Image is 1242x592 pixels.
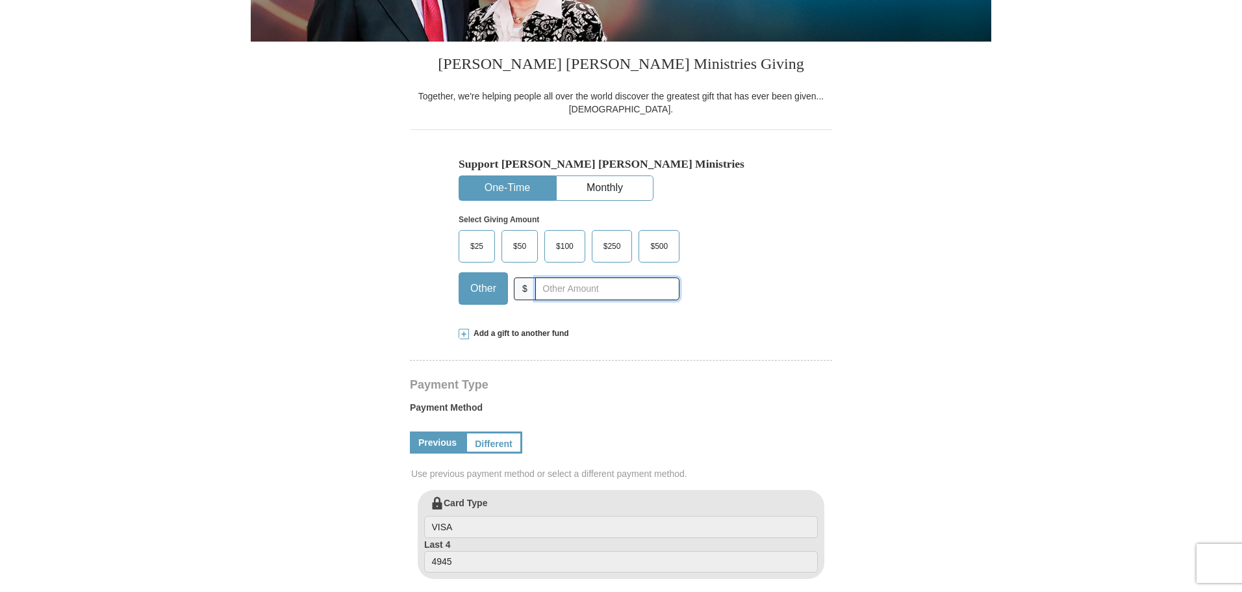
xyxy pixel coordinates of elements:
span: $25 [464,237,490,256]
a: Different [465,431,522,454]
label: Payment Method [410,401,832,420]
div: Together, we're helping people all over the world discover the greatest gift that has ever been g... [410,90,832,116]
strong: Select Giving Amount [459,215,539,224]
h5: Support [PERSON_NAME] [PERSON_NAME] Ministries [459,157,783,171]
a: Previous [410,431,465,454]
input: Other Amount [535,277,679,300]
label: Card Type [424,496,818,538]
button: One-Time [459,176,555,200]
span: $100 [550,237,580,256]
span: Add a gift to another fund [469,328,569,339]
button: Monthly [557,176,653,200]
span: $250 [597,237,627,256]
span: $50 [507,237,533,256]
span: $ [514,277,536,300]
span: $500 [644,237,674,256]
label: Last 4 [424,538,818,573]
span: Other [464,279,503,298]
input: Last 4 [424,551,818,573]
h3: [PERSON_NAME] [PERSON_NAME] Ministries Giving [410,42,832,90]
span: Use previous payment method or select a different payment method. [411,467,833,480]
h4: Payment Type [410,380,832,390]
input: Card Type [424,516,818,538]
